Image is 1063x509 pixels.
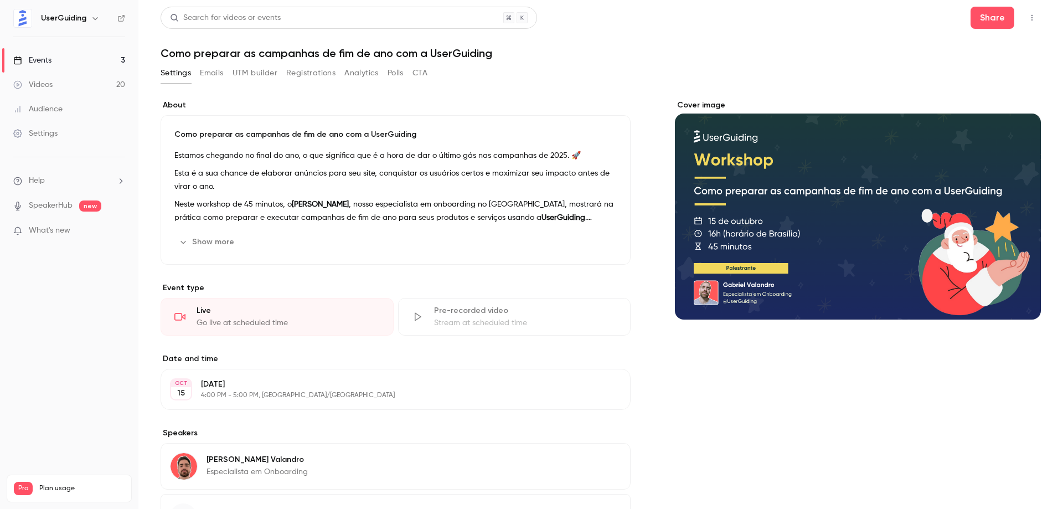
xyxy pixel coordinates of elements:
div: Settings [13,128,58,139]
label: About [161,100,631,111]
p: 15 [177,388,185,399]
label: Cover image [675,100,1041,111]
img: Gabriel Valandro [171,453,197,480]
span: Plan usage [39,484,125,493]
label: Speakers [161,428,631,439]
button: Settings [161,64,191,82]
div: Stream at scheduled time [434,317,617,328]
div: Search for videos or events [170,12,281,24]
strong: [PERSON_NAME] [292,200,349,208]
button: Show more [174,233,241,251]
section: Cover image [675,100,1041,320]
p: [DATE] [201,379,572,390]
p: Especialista em Onboarding [207,466,308,477]
button: UTM builder [233,64,277,82]
div: Events [13,55,51,66]
div: Go live at scheduled time [197,317,380,328]
a: SpeakerHub [29,200,73,212]
div: Pre-recorded video [434,305,617,316]
p: Neste workshop de 45 minutos, o , nosso especialista em onboarding no [GEOGRAPHIC_DATA], mostrará... [174,198,617,224]
p: [PERSON_NAME] Valandro [207,454,308,465]
h6: UserGuiding [41,13,86,24]
iframe: Noticeable Trigger [112,226,125,236]
span: Pro [14,482,33,495]
li: help-dropdown-opener [13,175,125,187]
p: 4:00 PM - 5:00 PM, [GEOGRAPHIC_DATA]/[GEOGRAPHIC_DATA] [201,391,572,400]
div: Videos [13,79,53,90]
button: CTA [412,64,427,82]
p: Como preparar as campanhas de fim de ano com a UserGuiding [174,129,617,140]
span: Help [29,175,45,187]
div: OCT [171,379,191,387]
p: Estamos chegando no final do ano, o que significa que é a hora de dar o último gás nas campanhas ... [174,149,617,162]
div: LiveGo live at scheduled time [161,298,394,336]
button: Analytics [344,64,379,82]
div: Pre-recorded videoStream at scheduled time [398,298,631,336]
strong: UserGuiding [541,214,585,222]
span: What's new [29,225,70,236]
div: Live [197,305,380,316]
div: Gabriel Valandro[PERSON_NAME] ValandroEspecialista em Onboarding [161,443,631,490]
p: Esta é a sua chance de elaborar anúncios para seu site, conquistar os usuários certos e maximizar... [174,167,617,193]
p: Event type [161,282,631,294]
img: UserGuiding [14,9,32,27]
label: Date and time [161,353,631,364]
button: Emails [200,64,223,82]
button: Share [971,7,1014,29]
button: Registrations [286,64,336,82]
span: new [79,200,101,212]
button: Polls [388,64,404,82]
div: Audience [13,104,63,115]
h1: Como preparar as campanhas de fim de ano com a UserGuiding [161,47,1041,60]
